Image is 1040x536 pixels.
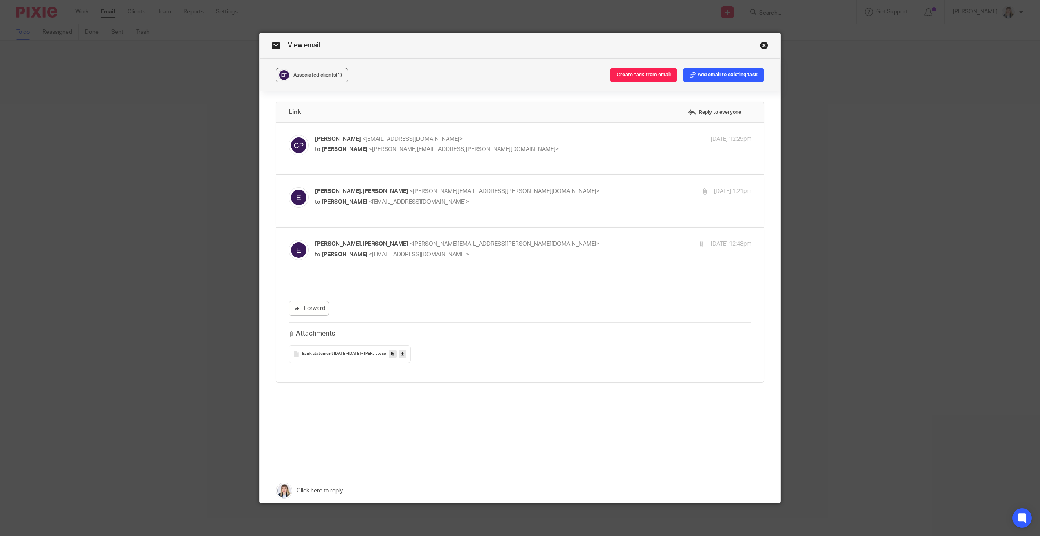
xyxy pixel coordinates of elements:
span: <[PERSON_NAME][EMAIL_ADDRESS][PERSON_NAME][DOMAIN_NAME]> [410,188,599,194]
span: <[EMAIL_ADDRESS][DOMAIN_NAME]> [369,199,469,205]
span: [PERSON_NAME] [322,199,368,205]
button: Add email to existing task [683,68,764,82]
span: (1) [336,73,342,78]
a: Close this dialog window [760,41,768,52]
span: <[EMAIL_ADDRESS][DOMAIN_NAME]> [362,136,463,142]
span: [PERSON_NAME].[PERSON_NAME] [315,241,408,247]
span: View email [288,42,320,49]
button: Associated clients(1) [276,68,348,82]
span: [PERSON_NAME].[PERSON_NAME] [315,188,408,194]
span: to [315,199,320,205]
span: .xlsx [378,352,386,357]
label: Reply to everyone [686,106,743,118]
span: to [315,146,320,152]
a: Forward [289,301,329,316]
img: svg%3E [289,187,309,208]
h3: Attachments [289,329,335,339]
p: [DATE] 12:29pm [711,135,751,144]
span: <[EMAIL_ADDRESS][DOMAIN_NAME]> [369,252,469,257]
img: svg%3E [278,69,290,81]
span: [PERSON_NAME] [322,146,368,152]
span: <[PERSON_NAME][EMAIL_ADDRESS][PERSON_NAME][DOMAIN_NAME]> [410,241,599,247]
span: to [315,252,320,257]
p: [DATE] 12:43pm [711,240,751,248]
span: Associated clients [293,73,342,78]
span: <[PERSON_NAME][EMAIL_ADDRESS][PERSON_NAME][DOMAIN_NAME]> [369,146,559,152]
img: svg%3E [289,240,309,260]
p: [DATE] 1:21pm [714,187,751,196]
span: [PERSON_NAME] [322,252,368,257]
button: Bank statement [DATE]-[DATE] - [PERSON_NAME].xlsx [289,345,411,363]
span: [PERSON_NAME] [315,136,361,142]
span: Bank statement [DATE]-[DATE] - [PERSON_NAME] [302,352,378,357]
h4: Link [289,108,301,116]
button: Create task from email [610,68,677,82]
img: svg%3E [289,135,309,155]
